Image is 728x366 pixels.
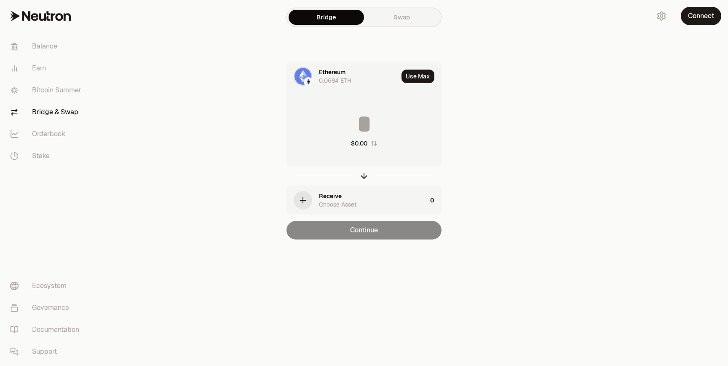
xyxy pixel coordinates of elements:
img: Ethereum Logo [305,78,312,86]
button: ReceiveChoose Asset0 [287,186,441,215]
a: Swap [364,10,439,25]
a: Stake [3,145,91,167]
button: Connect [681,7,721,25]
a: Support [3,341,91,363]
a: Bridge [289,10,364,25]
a: Earn [3,57,91,79]
div: Choose Asset [319,200,356,209]
a: Documentation [3,319,91,341]
button: $0.00 [351,139,377,148]
a: Balance [3,35,91,57]
a: Ecosystem [3,275,91,297]
div: Ethereum [319,68,345,76]
a: Governance [3,297,91,319]
a: Bridge & Swap [3,101,91,123]
a: Bitcoin Summer [3,79,91,101]
button: Use Max [401,70,434,83]
div: ReceiveChoose Asset [287,186,427,215]
img: ETH Logo [294,68,311,85]
div: ETH LogoEthereum LogoEthereum0.0684 ETH [287,62,398,91]
div: Receive [319,192,342,200]
div: $0.00 [351,139,367,148]
div: 0.0684 ETH [319,76,351,85]
div: 0 [430,186,441,215]
a: Orderbook [3,123,91,145]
